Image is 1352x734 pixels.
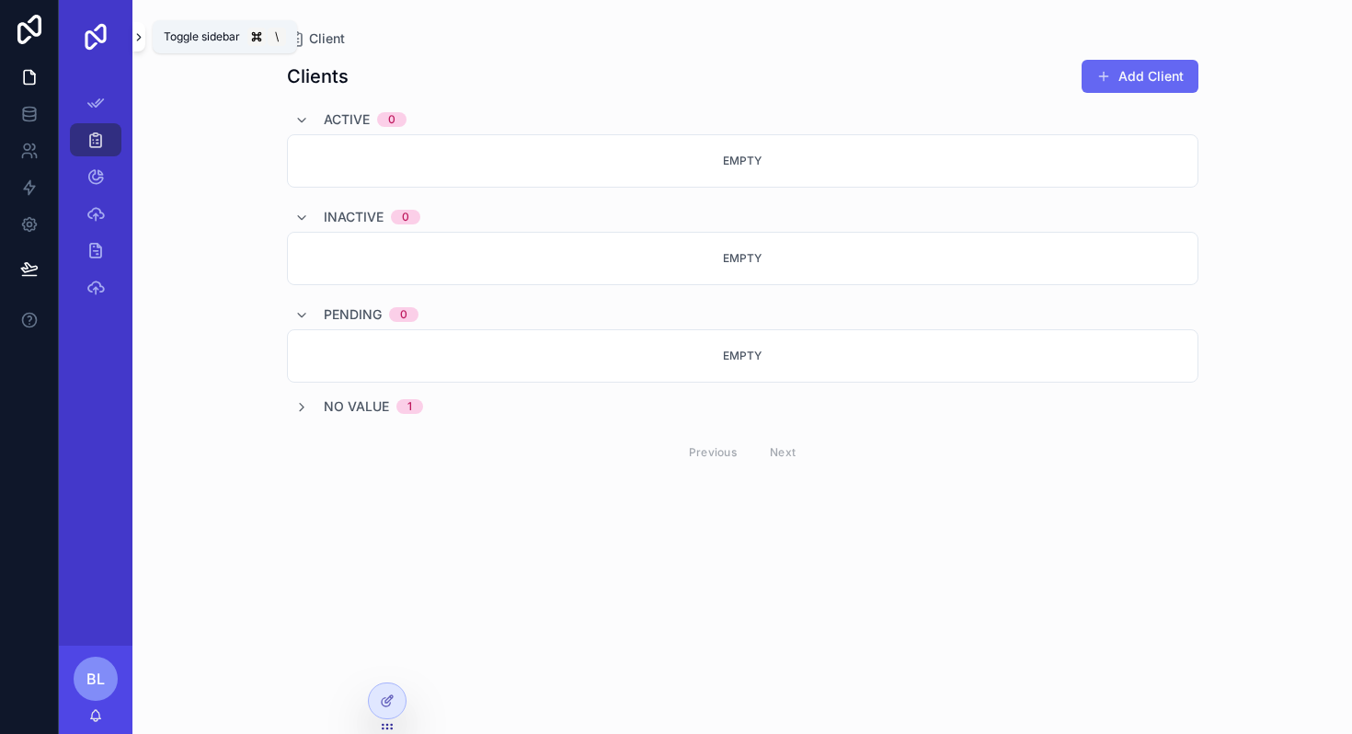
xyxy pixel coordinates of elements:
[81,22,110,52] img: App logo
[400,307,407,322] div: 0
[723,349,762,362] span: Empty
[324,110,370,129] span: Active
[164,29,240,44] span: Toggle sidebar
[324,397,389,416] span: No value
[388,112,395,127] div: 0
[269,29,284,44] span: \
[402,210,409,224] div: 0
[1082,60,1198,93] button: Add Client
[723,251,762,265] span: Empty
[723,154,762,167] span: Empty
[287,63,349,89] h1: Clients
[59,74,132,327] div: scrollable content
[324,305,382,324] span: Pending
[309,29,345,48] span: Client
[287,29,345,48] a: Client
[324,208,384,226] span: Inactive
[86,668,105,690] span: BL
[407,399,412,414] div: 1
